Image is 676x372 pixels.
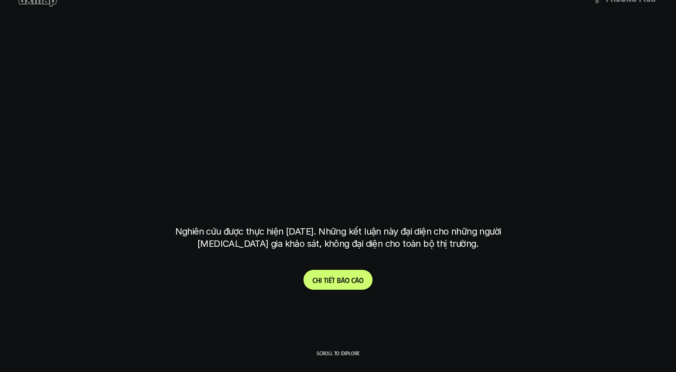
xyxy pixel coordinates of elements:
[359,276,364,284] span: o
[312,276,316,284] span: C
[345,276,350,284] span: o
[327,276,329,284] span: i
[337,276,341,284] span: b
[329,276,332,284] span: ế
[324,276,327,284] span: t
[316,276,320,284] span: h
[351,276,355,284] span: c
[303,270,373,290] a: Chitiếtbáocáo
[341,276,345,284] span: á
[177,178,499,216] h1: tại [GEOGRAPHIC_DATA]
[320,276,322,284] span: i
[355,276,359,284] span: á
[317,350,359,356] p: Scroll to explore
[173,106,503,144] h1: phạm vi công việc của
[307,85,376,95] h6: Kết quả nghiên cứu
[169,226,508,250] p: Nghiên cứu được thực hiện [DATE]. Những kết luận này đại diện cho những người [MEDICAL_DATA] gia ...
[332,276,335,284] span: t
